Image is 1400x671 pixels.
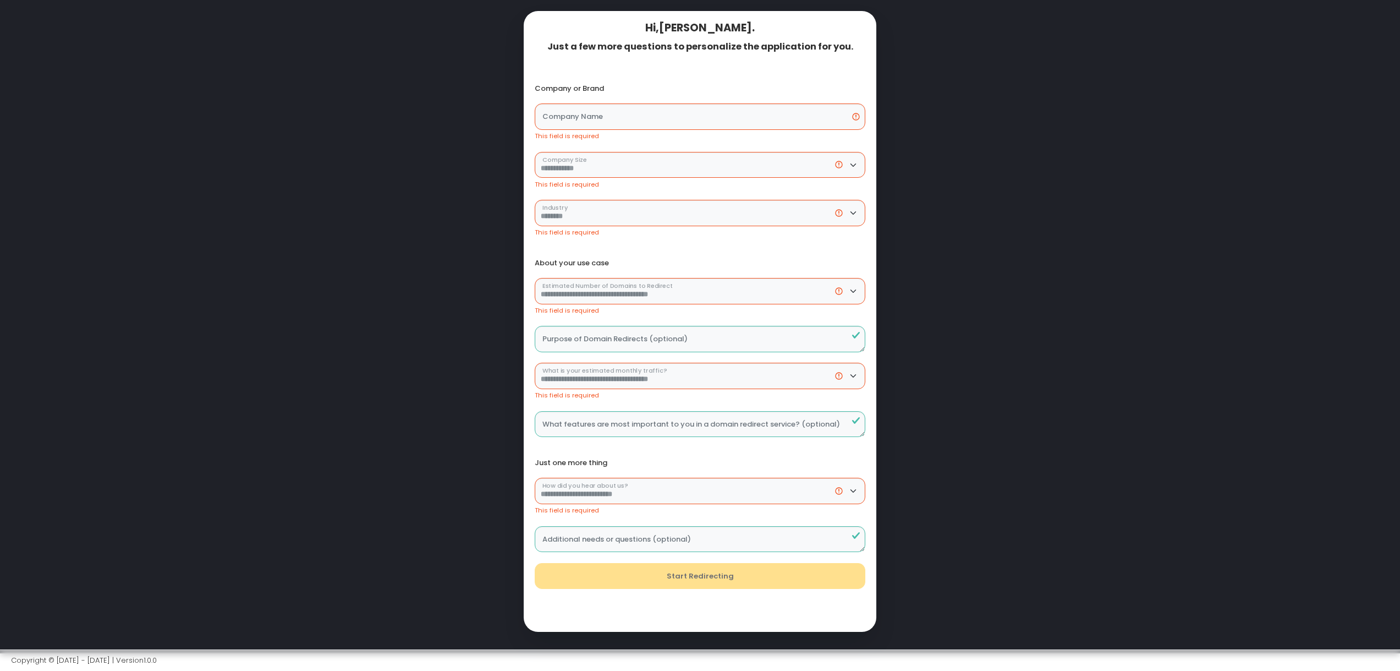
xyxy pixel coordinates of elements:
div: Hi, [PERSON_NAME] . [535,21,866,34]
div: Company or Brand [535,84,866,93]
div: This field is required [535,391,866,400]
div: Just a few more questions to personalize the application for you. [535,41,866,52]
div: Just one more thing [535,459,866,467]
div: About your use case [535,259,866,268]
div: This field is required [535,180,866,189]
div: This field is required [535,228,866,237]
div: This field is required [535,306,866,315]
div: This field is required [535,506,866,515]
span: Copyright © [DATE] - [DATE] | Version 1.0.0 [11,655,157,665]
div: This field is required [535,132,866,141]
